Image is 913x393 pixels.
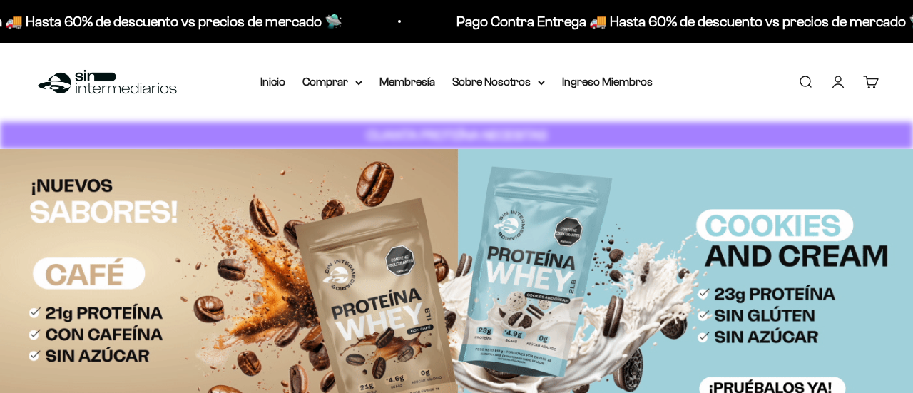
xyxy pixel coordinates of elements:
[379,76,435,88] a: Membresía
[260,76,285,88] a: Inicio
[302,73,362,91] summary: Comprar
[367,128,547,143] strong: CUANTA PROTEÍNA NECESITAS
[452,73,545,91] summary: Sobre Nosotros
[562,76,653,88] a: Ingreso Miembros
